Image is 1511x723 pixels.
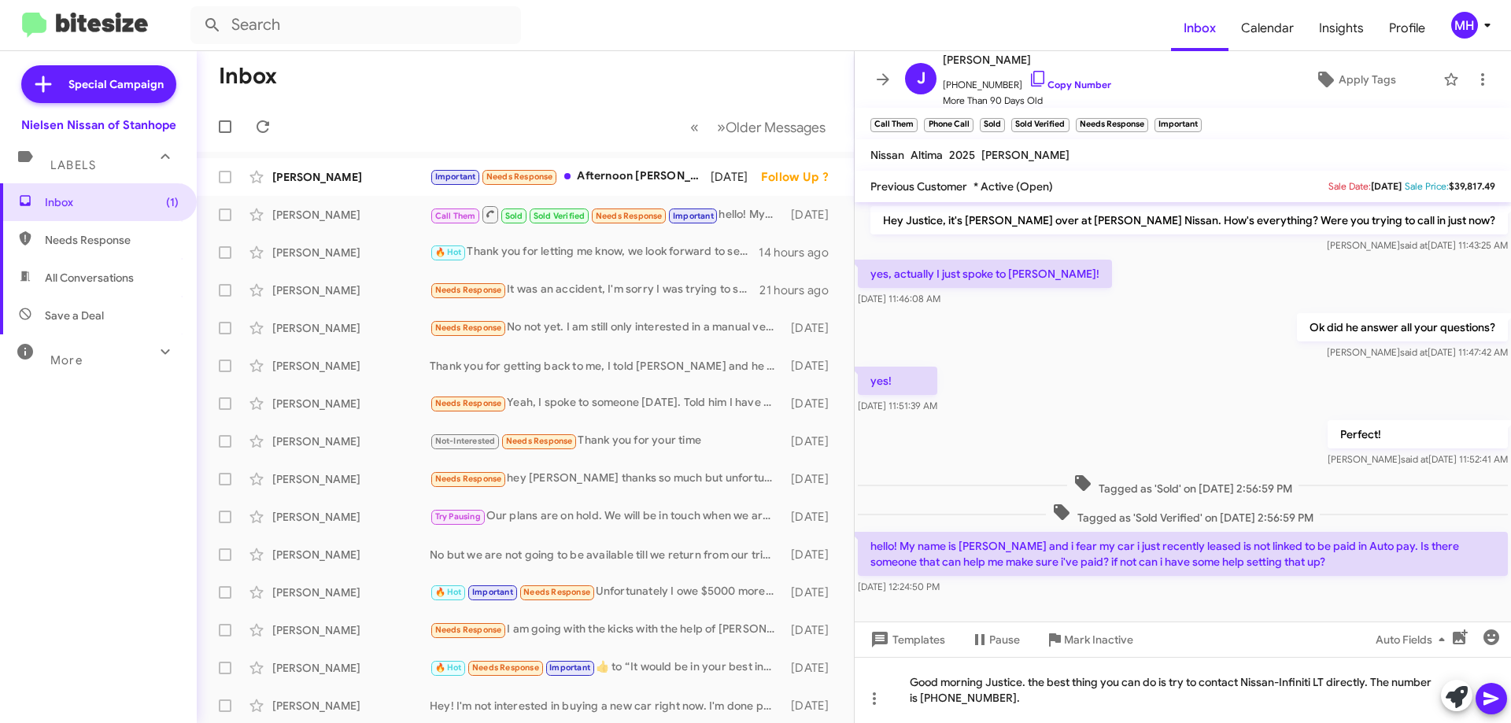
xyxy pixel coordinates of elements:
[272,433,430,449] div: [PERSON_NAME]
[858,581,940,592] span: [DATE] 12:24:50 PM
[50,353,83,367] span: More
[272,245,430,260] div: [PERSON_NAME]
[435,474,502,484] span: Needs Response
[870,148,904,162] span: Nissan
[980,118,1005,132] small: Sold
[166,194,179,210] span: (1)
[759,282,841,298] div: 21 hours ago
[430,507,783,526] div: Our plans are on hold. We will be in touch when we are ready.
[783,660,841,676] div: [DATE]
[435,511,481,522] span: Try Pausing
[219,64,277,89] h1: Inbox
[958,625,1033,654] button: Pause
[1064,625,1133,654] span: Mark Inactive
[272,698,430,714] div: [PERSON_NAME]
[430,319,783,337] div: No not yet. I am still only interested in a manual versa at this time
[430,358,783,374] div: Thank you for getting back to me, I told [PERSON_NAME] and he is going to be reaching out to you,...
[435,662,462,673] span: 🔥 Hot
[534,211,586,221] span: Sold Verified
[858,532,1508,576] p: hello! My name is [PERSON_NAME] and i fear my car i just recently leased is not linked to be paid...
[1154,118,1202,132] small: Important
[21,65,176,103] a: Special Campaign
[272,358,430,374] div: [PERSON_NAME]
[272,169,430,185] div: [PERSON_NAME]
[1400,346,1428,358] span: said at
[430,205,783,224] div: hello! My name is [PERSON_NAME] and i fear my car i just recently leased is not linked to be paid...
[21,117,176,133] div: Nielsen Nissan of Stanhope
[430,658,783,677] div: ​👍​ to “ It would be in your best interest at this time to continue driving your current Rogue. Y...
[435,247,462,257] span: 🔥 Hot
[1400,239,1428,251] span: said at
[435,587,462,597] span: 🔥 Hot
[1033,625,1146,654] button: Mark Inactive
[973,179,1053,194] span: * Active (Open)
[272,660,430,676] div: [PERSON_NAME]
[1327,239,1508,251] span: [PERSON_NAME] [DATE] 11:43:25 AM
[855,657,1511,723] div: Good morning Justice. the best thing you can do is try to contact Nissan-Infiniti LT directly. Th...
[690,117,699,137] span: «
[272,509,430,525] div: [PERSON_NAME]
[430,394,783,412] div: Yeah, I spoke to someone [DATE]. Told him I have his contact when I'm ready to purchase. I'll cal...
[1228,6,1306,51] a: Calendar
[435,172,476,182] span: Important
[1376,625,1451,654] span: Auto Fields
[1171,6,1228,51] a: Inbox
[1376,6,1438,51] span: Profile
[989,625,1020,654] span: Pause
[783,622,841,638] div: [DATE]
[682,111,835,143] nav: Page navigation example
[272,207,430,223] div: [PERSON_NAME]
[783,585,841,600] div: [DATE]
[783,509,841,525] div: [DATE]
[924,118,973,132] small: Phone Call
[726,119,826,136] span: Older Messages
[1438,12,1494,39] button: MH
[949,148,975,162] span: 2025
[1328,180,1371,192] span: Sale Date:
[1297,313,1508,341] p: Ok did he answer all your questions?
[435,436,496,446] span: Not-Interested
[783,207,841,223] div: [DATE]
[855,625,958,654] button: Templates
[1328,420,1508,448] p: Perfect!
[523,587,590,597] span: Needs Response
[596,211,663,221] span: Needs Response
[430,432,783,450] div: Thank you for your time
[430,168,711,186] div: Afternoon [PERSON_NAME], I was just wondering when that information will be available? I checked ...
[1401,453,1428,465] span: said at
[435,398,502,408] span: Needs Response
[943,50,1111,69] span: [PERSON_NAME]
[430,281,759,299] div: It was an accident, I'm sorry I was trying to schedule a service visit. My apologies.
[1327,346,1508,358] span: [PERSON_NAME] [DATE] 11:47:42 AM
[435,211,476,221] span: Call Them
[435,323,502,333] span: Needs Response
[858,260,1112,288] p: yes, actually I just spoke to [PERSON_NAME]!
[870,179,967,194] span: Previous Customer
[1067,474,1299,496] span: Tagged as 'Sold' on [DATE] 2:56:59 PM
[783,698,841,714] div: [DATE]
[1328,453,1508,465] span: [PERSON_NAME] [DATE] 11:52:41 AM
[858,367,937,395] p: yes!
[430,621,783,639] div: I am going with the kicks with the help of [PERSON_NAME] but thank you though!
[272,622,430,638] div: [PERSON_NAME]
[272,471,430,487] div: [PERSON_NAME]
[505,211,523,221] span: Sold
[943,69,1111,93] span: [PHONE_NUMBER]
[549,662,590,673] span: Important
[783,433,841,449] div: [DATE]
[45,194,179,210] span: Inbox
[870,118,918,132] small: Call Them
[506,436,573,446] span: Needs Response
[272,320,430,336] div: [PERSON_NAME]
[486,172,553,182] span: Needs Response
[783,396,841,411] div: [DATE]
[858,293,940,304] span: [DATE] 11:46:08 AM
[272,585,430,600] div: [PERSON_NAME]
[717,117,726,137] span: »
[711,169,761,185] div: [DATE]
[1306,6,1376,51] a: Insights
[272,547,430,563] div: [PERSON_NAME]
